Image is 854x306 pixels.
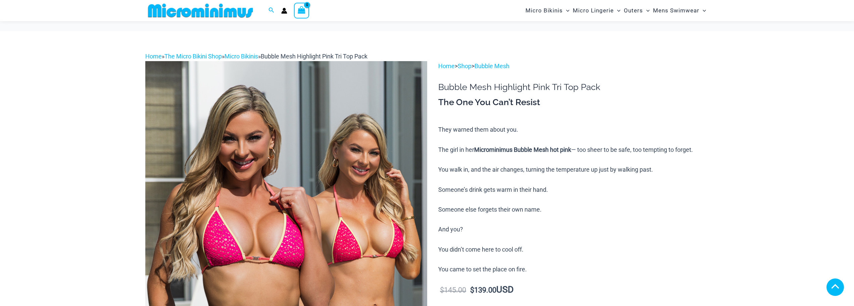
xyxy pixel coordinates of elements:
[440,286,444,294] span: $
[624,2,643,19] span: Outers
[458,62,471,70] a: Shop
[474,62,509,70] a: Bubble Mesh
[261,53,367,60] span: Bubble Mesh Highlight Pink Tri Top Pack
[563,2,569,19] span: Menu Toggle
[438,125,709,274] p: They warned them about you. The girl in her — too sheer to be safe, too tempting to forget. You w...
[438,82,709,92] h1: Bubble Mesh Highlight Pink Tri Top Pack
[643,2,650,19] span: Menu Toggle
[145,53,162,60] a: Home
[525,2,563,19] span: Micro Bikinis
[474,146,571,153] b: Microminimus Bubble Mesh hot pink
[294,3,309,18] a: View Shopping Cart, empty
[571,2,622,19] a: Micro LingerieMenu ToggleMenu Toggle
[145,53,367,60] span: » » »
[524,2,571,19] a: Micro BikinisMenu ToggleMenu Toggle
[622,2,651,19] a: OutersMenu ToggleMenu Toggle
[440,286,466,294] bdi: 145.00
[651,2,708,19] a: Mens SwimwearMenu ToggleMenu Toggle
[224,53,258,60] a: Micro Bikinis
[438,97,709,108] h3: The One You Can’t Resist
[573,2,614,19] span: Micro Lingerie
[438,285,709,295] p: USD
[653,2,699,19] span: Mens Swimwear
[268,6,274,15] a: Search icon link
[470,286,496,294] bdi: 139.00
[438,62,455,70] a: Home
[614,2,620,19] span: Menu Toggle
[470,286,474,294] span: $
[438,61,709,71] p: > >
[699,2,706,19] span: Menu Toggle
[164,53,222,60] a: The Micro Bikini Shop
[145,3,256,18] img: MM SHOP LOGO FLAT
[281,8,287,14] a: Account icon link
[523,1,709,20] nav: Site Navigation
